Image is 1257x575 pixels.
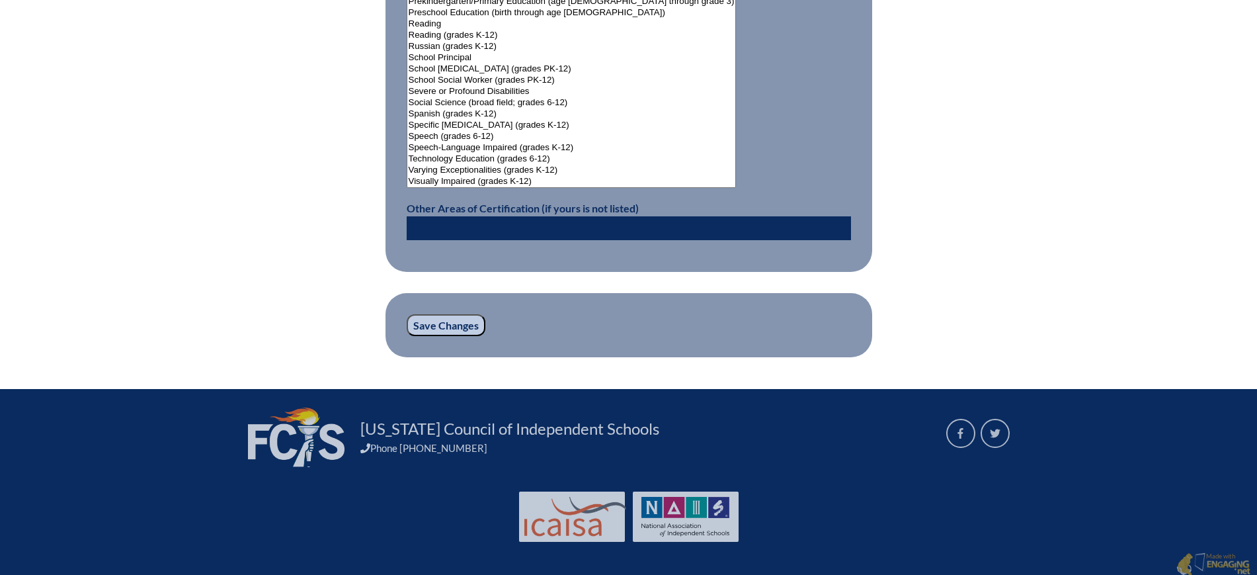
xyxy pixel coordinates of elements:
[355,418,665,439] a: [US_STATE] Council of Independent Schools
[641,497,730,537] img: NAIS Logo
[248,408,345,467] img: FCIS_logo_white
[407,52,736,64] option: School Principal
[407,75,736,86] option: School Social Worker (grades PK-12)
[407,120,736,131] option: Specific [MEDICAL_DATA] (grades K-12)
[407,41,736,52] option: Russian (grades K-12)
[407,64,736,75] option: School [MEDICAL_DATA] (grades PK-12)
[360,442,930,454] div: Phone [PHONE_NUMBER]
[407,142,736,154] option: Speech-Language Impaired (grades K-12)
[524,497,626,537] img: Int'l Council Advancing Independent School Accreditation logo
[407,154,736,165] option: Technology Education (grades 6-12)
[407,131,736,142] option: Speech (grades 6-12)
[407,165,736,176] option: Varying Exceptionalities (grades K-12)
[407,109,736,120] option: Spanish (grades K-12)
[1194,553,1208,572] img: Engaging - Bring it online
[407,30,736,41] option: Reading (grades K-12)
[407,97,736,109] option: Social Science (broad field; grades 6-12)
[407,86,736,97] option: Severe or Profound Disabilities
[407,7,736,19] option: Preschool Education (birth through age [DEMOGRAPHIC_DATA])
[407,19,736,30] option: Reading
[407,314,485,337] input: Save Changes
[407,176,736,187] option: Visually Impaired (grades K-12)
[407,202,639,214] label: Other Areas of Certification (if yours is not listed)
